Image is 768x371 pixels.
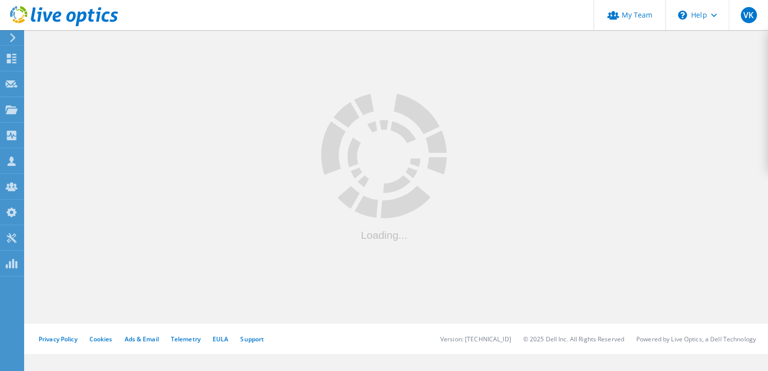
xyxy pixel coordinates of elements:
[89,335,113,343] a: Cookies
[213,335,228,343] a: EULA
[240,335,264,343] a: Support
[125,335,159,343] a: Ads & Email
[636,335,756,343] li: Powered by Live Optics, a Dell Technology
[39,335,77,343] a: Privacy Policy
[321,230,447,240] div: Loading...
[523,335,624,343] li: © 2025 Dell Inc. All Rights Reserved
[171,335,201,343] a: Telemetry
[10,21,118,28] a: Live Optics Dashboard
[743,11,753,19] span: VK
[678,11,687,20] svg: \n
[440,335,511,343] li: Version: [TECHNICAL_ID]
